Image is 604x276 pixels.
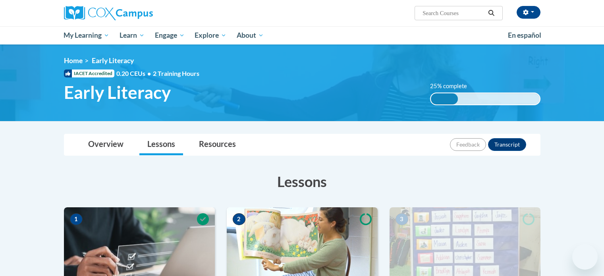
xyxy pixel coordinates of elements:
span: 2 [233,213,245,225]
iframe: Button to launch messaging window [572,244,598,270]
img: Cox Campus [64,6,153,20]
span: Explore [195,31,226,40]
a: Home [64,56,83,65]
span: 0.20 CEUs [116,69,153,78]
a: About [232,26,269,44]
span: Engage [155,31,185,40]
a: Resources [191,134,244,155]
button: Feedback [450,138,486,151]
a: Engage [150,26,190,44]
span: 2 Training Hours [153,69,199,77]
label: 25% complete [430,82,476,91]
button: Account Settings [517,6,540,19]
button: Transcript [488,138,526,151]
span: 1 [70,213,83,225]
a: En español [503,27,546,44]
a: Cox Campus [64,6,215,20]
button: Search [485,8,497,18]
a: Lessons [139,134,183,155]
span: En español [508,31,541,39]
span: IACET Accredited [64,69,114,77]
div: 25% complete [431,93,458,104]
span: About [237,31,264,40]
span: 3 [396,213,408,225]
span: My Learning [64,31,109,40]
a: Explore [189,26,232,44]
span: Early Literacy [92,56,134,65]
span: • [147,69,151,77]
div: Main menu [52,26,552,44]
a: My Learning [59,26,115,44]
a: Learn [114,26,150,44]
span: Early Literacy [64,82,171,103]
a: Overview [80,134,131,155]
input: Search Courses [422,8,485,18]
h3: Lessons [64,172,540,191]
span: Learn [120,31,145,40]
